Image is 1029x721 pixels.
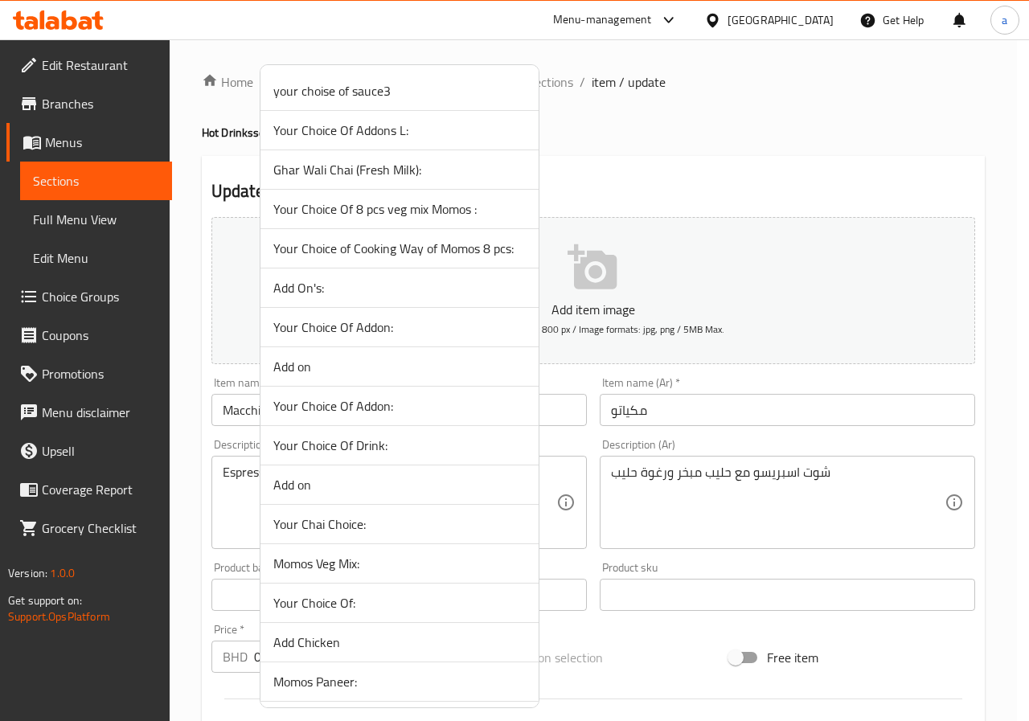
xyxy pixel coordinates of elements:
span: your choise of sauce3 [273,81,526,100]
span: Your Choice Of Drink: [273,436,526,455]
span: Add Chicken [273,633,526,652]
span: Add On's: [273,278,526,297]
span: Ghar Wali Chai (Fresh Milk): [273,160,526,179]
span: Your Chai Choice: [273,514,526,534]
span: Momos Paneer: [273,672,526,691]
span: Your Choice Of Addons L: [273,121,526,140]
span: Your Choice Of 8 pcs veg mix Momos : [273,199,526,219]
span: Add on [273,357,526,376]
span: Your Choice Of: [273,593,526,612]
span: Your Choice of Cooking Way of Momos 8 pcs: [273,239,526,258]
span: Your Choice Of Addon: [273,396,526,416]
span: Add on [273,475,526,494]
span: Your Choice Of Addon: [273,317,526,337]
span: Momos Veg Mix: [273,554,526,573]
